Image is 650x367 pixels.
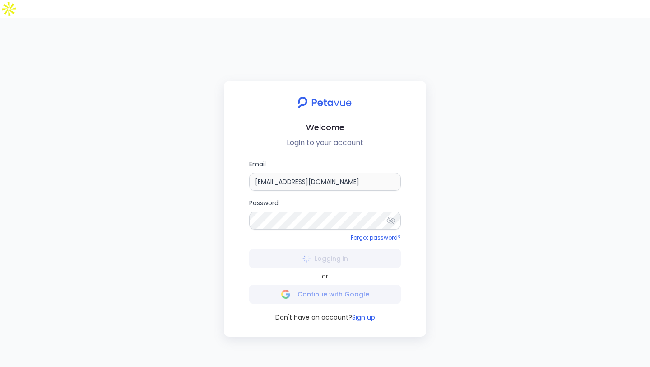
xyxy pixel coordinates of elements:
label: Email [249,159,401,191]
input: Email [249,173,401,191]
a: Forgot password? [351,234,401,241]
h2: Welcome [231,121,419,134]
span: or [322,272,328,281]
label: Password [249,198,401,230]
input: Password [249,212,401,230]
span: Don't have an account? [275,313,352,322]
p: Login to your account [231,137,419,148]
button: Sign up [352,313,375,322]
img: petavue logo [292,92,357,113]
